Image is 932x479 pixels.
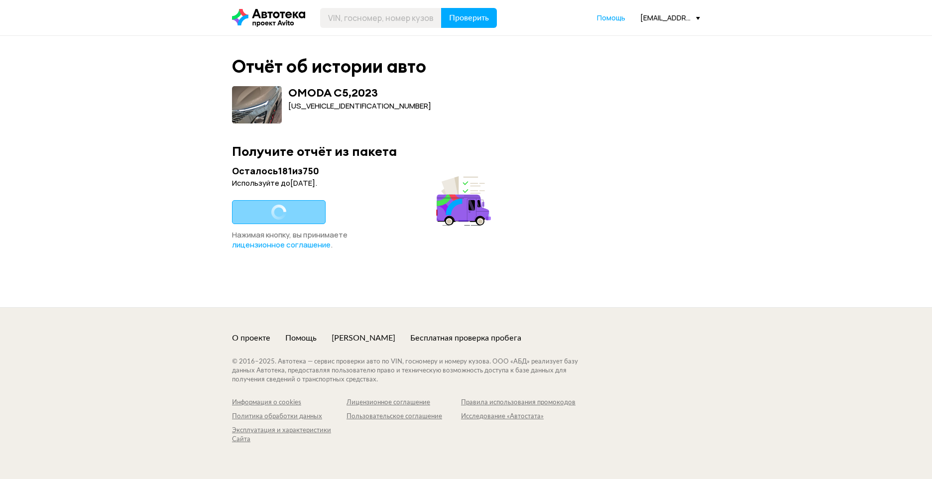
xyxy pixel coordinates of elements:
[347,412,461,421] a: Пользовательское соглашение
[597,13,625,23] a: Помощь
[597,13,625,22] span: Помощь
[410,333,521,344] a: Бесплатная проверка пробега
[232,178,494,188] div: Используйте до [DATE] .
[461,398,576,407] a: Правила использования промокодов
[232,165,494,177] div: Осталось 181 из 750
[461,412,576,421] a: Исследование «Автостата»
[288,101,431,112] div: [US_VEHICLE_IDENTIFICATION_NUMBER]
[232,358,598,384] div: © 2016– 2025 . Автотека — сервис проверки авто по VIN, госномеру и номеру кузова. ООО «АБД» реали...
[232,230,348,250] span: Нажимая кнопку, вы принимаете .
[332,333,395,344] a: [PERSON_NAME]
[232,412,347,421] a: Политика обработки данных
[441,8,497,28] button: Проверить
[288,86,378,99] div: OMODA C5 , 2023
[347,398,461,407] a: Лицензионное соглашение
[640,13,700,22] div: [EMAIL_ADDRESS][DOMAIN_NAME]
[232,398,347,407] a: Информация о cookies
[232,239,331,250] span: лицензионное соглашение
[449,14,489,22] span: Проверить
[232,333,270,344] a: О проекте
[320,8,442,28] input: VIN, госномер, номер кузова
[232,56,426,77] div: Отчёт об истории авто
[232,426,347,444] a: Эксплуатация и характеристики Сайта
[232,240,331,250] a: лицензионное соглашение
[232,143,700,159] div: Получите отчёт из пакета
[285,333,317,344] a: Помощь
